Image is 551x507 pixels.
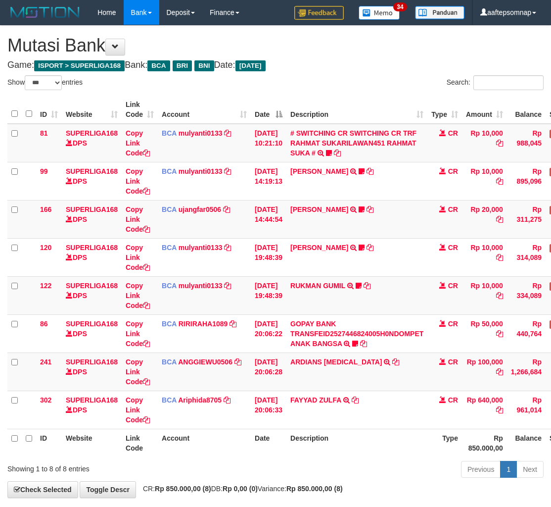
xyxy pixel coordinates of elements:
img: Button%20Memo.svg [359,6,400,20]
a: Copy Link Code [126,205,150,233]
td: Rp 334,089 [507,276,546,314]
span: CR [448,358,458,366]
a: Copy GOPAY BANK TRANSFEID2527446824005H0NDOMPET ANAK BANGSA to clipboard [360,340,367,348]
span: CR [448,167,458,175]
td: Rp 311,275 [507,200,546,238]
th: Balance [507,429,546,457]
td: DPS [62,200,122,238]
th: Account: activate to sort column ascending [158,96,251,124]
a: Copy Link Code [126,282,150,309]
th: Website: activate to sort column ascending [62,96,122,124]
span: BCA [162,282,177,290]
a: ANGGIEWU0506 [178,358,232,366]
a: [PERSON_NAME] [290,244,348,252]
span: 120 [40,244,51,252]
th: Link Code: activate to sort column ascending [122,96,158,124]
th: Type: activate to sort column ascending [427,96,462,124]
a: Copy Rp 20,000 to clipboard [496,215,503,223]
a: [PERSON_NAME] [290,167,348,175]
td: Rp 10,000 [462,124,507,162]
a: Copy mulyanti0133 to clipboard [224,167,231,175]
a: SUPERLIGA168 [66,358,118,366]
span: BCA [162,129,177,137]
a: Copy ujangfar0506 to clipboard [223,205,230,213]
th: Website [62,429,122,457]
a: Copy Rp 10,000 to clipboard [496,177,503,185]
a: SUPERLIGA168 [66,129,118,137]
td: DPS [62,162,122,200]
th: Account [158,429,251,457]
td: [DATE] 19:48:39 [251,276,286,314]
a: [PERSON_NAME] [290,205,348,213]
a: Copy Rp 10,000 to clipboard [496,139,503,147]
div: Showing 1 to 8 of 8 entries [7,460,222,474]
span: BCA [162,358,177,366]
th: ID: activate to sort column ascending [36,96,62,124]
a: ARDIANS [MEDICAL_DATA] [290,358,382,366]
a: Copy mulyanti0133 to clipboard [224,244,231,252]
a: SUPERLIGA168 [66,167,118,175]
a: Copy Link Code [126,358,150,386]
a: mulyanti0133 [179,244,223,252]
td: [DATE] 19:48:39 [251,238,286,276]
a: Copy ANGGIEWU0506 to clipboard [234,358,241,366]
th: Description [286,429,427,457]
th: Balance [507,96,546,124]
a: Copy Link Code [126,129,150,157]
td: DPS [62,238,122,276]
h1: Mutasi Bank [7,36,544,55]
a: Copy Rp 50,000 to clipboard [496,330,503,338]
a: SUPERLIGA168 [66,396,118,404]
td: DPS [62,353,122,391]
span: BCA [162,205,177,213]
a: Copy Rp 640,000 to clipboard [496,406,503,414]
a: Copy Rp 100,000 to clipboard [496,368,503,376]
span: BNI [194,60,214,71]
td: Rp 988,045 [507,124,546,162]
strong: Rp 850.000,00 (8) [155,485,211,493]
input: Search: [473,75,544,90]
a: ujangfar0506 [179,205,221,213]
a: mulyanti0133 [179,129,223,137]
td: DPS [62,124,122,162]
h4: Game: Bank: Date: [7,60,544,70]
select: Showentries [25,75,62,90]
a: mulyanti0133 [179,167,223,175]
a: Copy Link Code [126,244,150,271]
td: Rp 440,764 [507,314,546,353]
td: [DATE] 14:44:54 [251,200,286,238]
span: CR [448,129,458,137]
td: Rp 10,000 [462,238,507,276]
a: Copy Rp 10,000 to clipboard [496,253,503,261]
a: # SWITCHING CR SWITCHING CR TRF RAHMAT SUKARILAWAN451 RAHMAT SUKA # [290,129,416,157]
td: Rp 640,000 [462,391,507,429]
td: [DATE] 14:19:13 [251,162,286,200]
label: Show entries [7,75,83,90]
span: 122 [40,282,51,290]
td: [DATE] 20:06:28 [251,353,286,391]
a: Copy Rp 10,000 to clipboard [496,292,503,300]
td: Rp 20,000 [462,200,507,238]
span: 86 [40,320,48,328]
td: Rp 895,096 [507,162,546,200]
a: Copy RIRIRAHA1089 to clipboard [230,320,236,328]
img: Feedback.jpg [294,6,344,20]
span: BCA [162,396,177,404]
strong: Rp 850.000,00 (8) [286,485,343,493]
a: Copy Link Code [126,167,150,195]
span: [DATE] [235,60,266,71]
span: BCA [147,60,170,71]
td: [DATE] 20:06:33 [251,391,286,429]
a: GOPAY BANK TRANSFEID2527446824005H0NDOMPET ANAK BANGSA [290,320,423,348]
span: BRI [173,60,192,71]
th: Date: activate to sort column descending [251,96,286,124]
td: DPS [62,391,122,429]
a: SUPERLIGA168 [66,282,118,290]
a: Copy FAYYAD ZULFA to clipboard [352,396,359,404]
span: 166 [40,205,51,213]
span: ISPORT > SUPERLIGA168 [34,60,125,71]
td: Rp 1,266,684 [507,353,546,391]
span: 302 [40,396,51,404]
a: Toggle Descr [80,481,136,498]
span: 241 [40,358,51,366]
